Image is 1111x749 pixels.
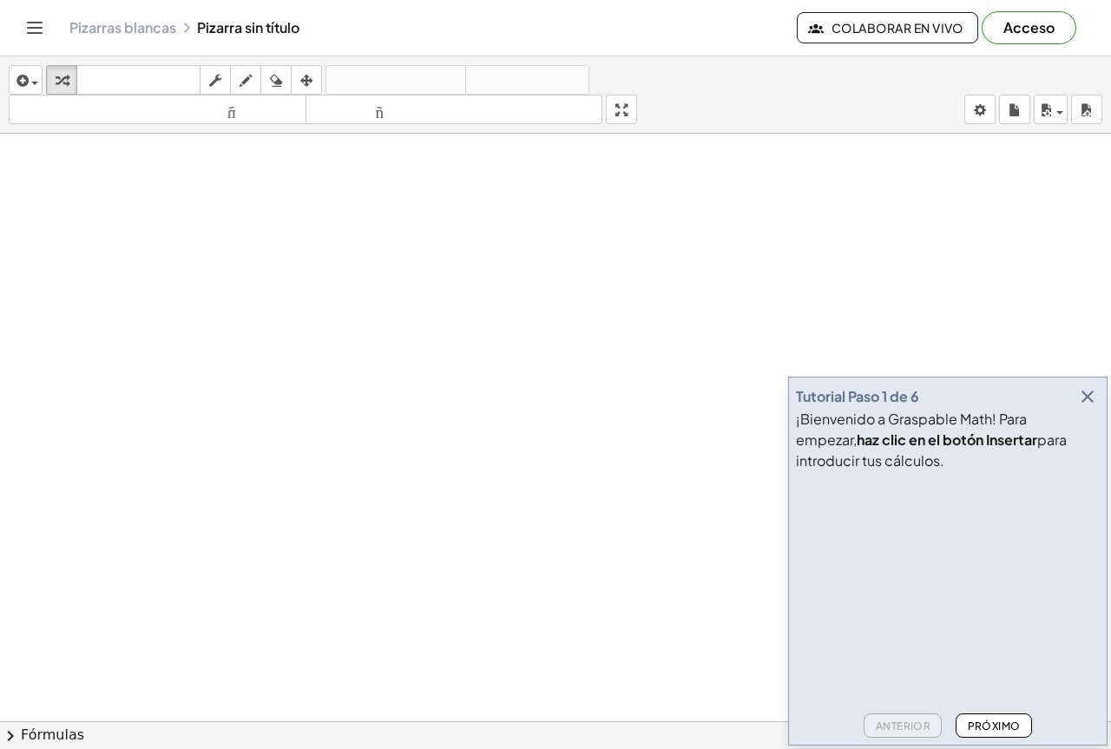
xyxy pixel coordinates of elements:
[330,72,462,89] font: deshacer
[310,102,599,118] font: tamaño_del_formato
[796,387,919,405] font: Tutorial Paso 1 de 6
[470,72,585,89] font: rehacer
[796,410,1027,449] font: ¡Bienvenido a Graspable Math! Para empezar,
[306,95,603,124] button: tamaño_del_formato
[9,95,306,124] button: tamaño_del_formato
[968,719,1021,733] font: Próximo
[832,20,963,36] font: Colaborar en vivo
[21,14,49,42] button: Cambiar navegación
[76,65,201,95] button: teclado
[956,713,1031,738] button: Próximo
[465,65,589,95] button: rehacer
[1003,18,1055,36] font: Acceso
[325,65,466,95] button: deshacer
[797,12,978,43] button: Colaborar en vivo
[982,11,1076,44] button: Acceso
[21,726,84,743] font: Fórmulas
[69,18,176,36] font: Pizarras blancas
[13,102,302,118] font: tamaño_del_formato
[69,19,176,36] a: Pizarras blancas
[857,430,1037,449] font: haz clic en el botón Insertar
[81,72,196,89] font: teclado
